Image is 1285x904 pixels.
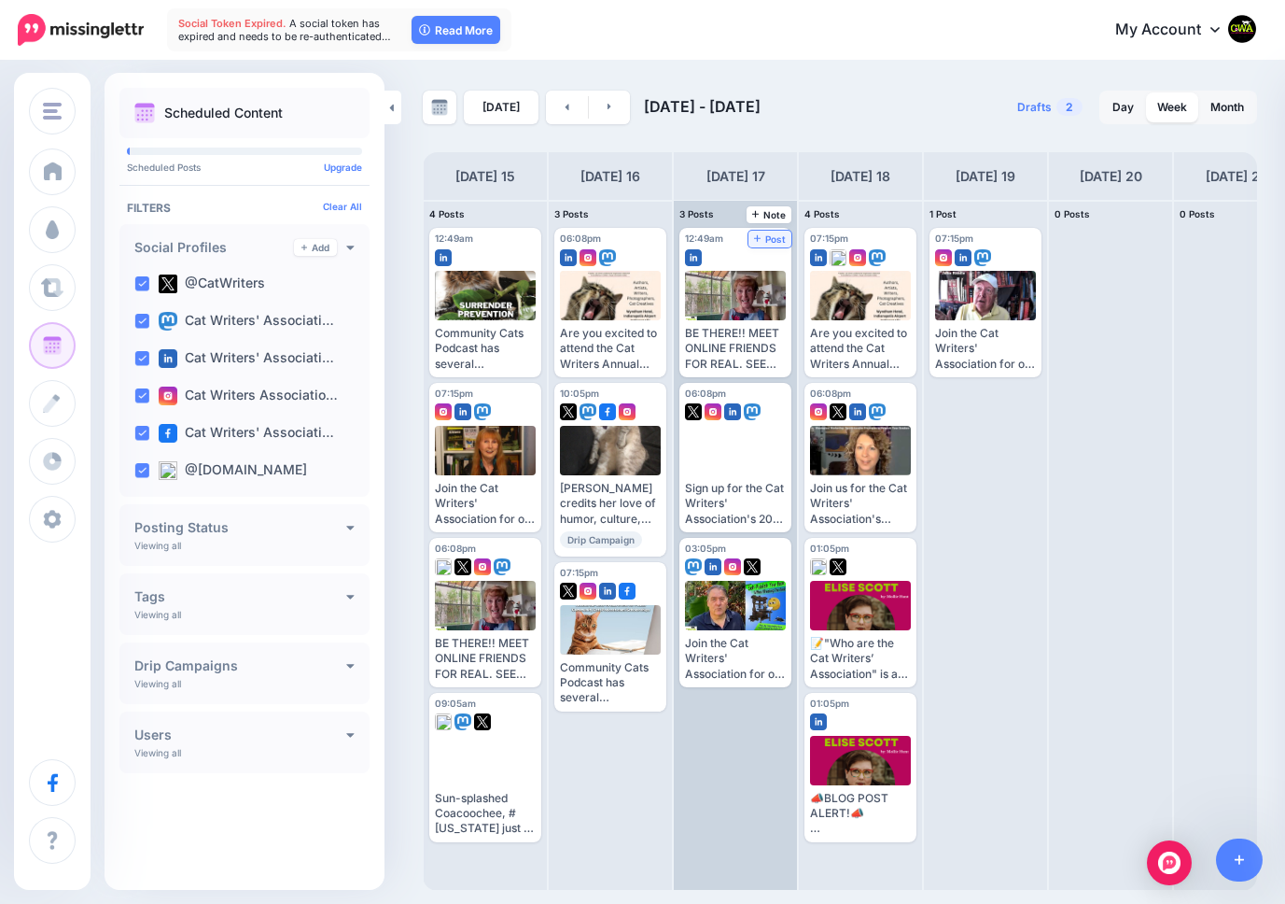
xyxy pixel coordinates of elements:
div: [PERSON_NAME] credits her love of humor, culture, language, and cats to her [GEOGRAPHIC_DATA] chi... [560,481,661,527]
img: twitter-square.png [560,403,577,420]
img: instagram-square.png [705,403,721,420]
h4: Users [134,728,346,742]
img: mastodon-square.png [685,558,702,575]
p: Viewing all [134,747,181,758]
div: BE THERE!! MEET ONLINE FRIENDS FOR REAL. SEE THE BEST WORKSHOPS! The Cat Writers' Association's 2... [685,326,786,372]
label: @[DOMAIN_NAME] [159,461,307,480]
img: bluesky-square.png [159,461,177,480]
img: twitter-square.png [744,558,761,575]
span: Note [752,210,787,219]
img: instagram-square.png [724,558,741,575]
img: Missinglettr [18,14,144,46]
span: 12:49am [685,233,723,244]
h4: [DATE] 18 [831,165,890,188]
img: instagram-square.png [849,249,866,266]
a: Month [1199,92,1255,122]
h4: Filters [127,201,362,215]
p: Scheduled Content [164,106,283,120]
span: A social token has expired and needs to be re-authenticated… [178,17,391,43]
img: bluesky-square.png [830,249,846,266]
img: linkedin-square.png [955,249,971,266]
div: Community Cats Podcast has several scholarships still available for the [DATE] Surrender Preventi... [560,660,661,706]
img: linkedin-square.png [705,558,721,575]
p: Viewing all [134,540,181,551]
label: Cat Writers' Associati… [159,312,334,331]
span: 4 Posts [804,208,840,219]
span: 10:05pm [560,388,599,399]
span: 01:05pm [810,698,849,709]
h4: Social Profiles [134,241,294,254]
img: mastodon-square.png [869,249,886,266]
span: 1 Post [929,208,957,219]
img: twitter-square.png [159,275,177,293]
span: 07:15pm [435,388,473,399]
img: mastodon-square.png [454,713,471,730]
img: linkedin-square.png [435,249,452,266]
img: twitter-square.png [830,558,846,575]
img: twitter-square.png [830,403,846,420]
img: linkedin-square.png [724,403,741,420]
img: mastodon-square.png [474,403,491,420]
img: linkedin-square.png [454,403,471,420]
a: My Account [1096,7,1257,53]
span: Post [754,234,787,244]
p: Viewing all [134,609,181,620]
img: linkedin-square.png [810,713,827,730]
div: 📣BLOG POST ALERT!📣 There's a new post up on the CWA Blog! 📝"Who are the Cat Writers’ Association"... [810,791,911,837]
h4: [DATE] 15 [455,165,515,188]
img: mastodon-square.png [494,558,510,575]
span: 03:05pm [685,543,726,554]
img: linkedin-square.png [810,249,827,266]
img: twitter-square.png [454,558,471,575]
a: Read More [412,16,500,44]
a: [DATE] [464,91,538,124]
label: @CatWriters [159,275,265,293]
span: 06:08pm [435,543,476,554]
img: twitter-square.png [474,713,491,730]
img: calendar-grey-darker.png [431,99,448,116]
img: mastodon-square.png [744,403,761,420]
div: Join the Cat Writers' Association for our 2025 annual conference [DATE]-[DATE] to view a workshop... [685,636,786,682]
span: Drafts [1017,102,1052,113]
div: Join the Cat Writers' Association for our 31st annual conference, [DATE]-[DATE] in [GEOGRAPHIC_DA... [435,481,536,527]
img: twitter-square.png [685,403,702,420]
a: Note [747,206,792,223]
a: Day [1101,92,1145,122]
span: 0 Posts [1055,208,1090,219]
label: Cat Writers' Associati… [159,349,334,368]
img: mastodon-square.png [580,403,596,420]
p: Viewing all [134,678,181,689]
span: 3 Posts [554,208,589,219]
img: linkedin-square.png [849,403,866,420]
img: instagram-square.png [159,387,177,405]
img: menu.png [43,103,62,120]
span: 06:08pm [560,233,601,244]
h4: [DATE] 19 [956,165,1015,188]
img: mastodon-square.png [159,312,177,331]
img: bluesky-square.png [810,558,827,575]
a: Upgrade [324,162,362,173]
img: instagram-square.png [580,249,596,266]
img: linkedin-square.png [159,349,177,368]
img: mastodon-square.png [869,403,886,420]
div: Are you excited to attend the Cat Writers Annual Conference? A dazzling collection of cat creativ... [560,326,661,372]
img: mastodon-square.png [974,249,991,266]
a: Clear All [323,201,362,212]
div: Open Intercom Messenger [1147,840,1192,885]
p: Scheduled Posts [127,162,362,172]
div: Join the Cat Writers' Association for our annual conference, [DATE]-[DATE], to hear [PERSON_NAME]... [935,326,1036,372]
div: Sun-splashed Coacoochee, #[US_STATE] just 10 minutes away from [GEOGRAPHIC_DATA] is coming into i... [435,791,536,837]
span: [DATE] - [DATE] [644,97,761,116]
h4: [DATE] 16 [580,165,640,188]
h4: [DATE] 17 [706,165,765,188]
h4: [DATE] 20 [1080,165,1142,188]
a: Post [748,231,792,247]
img: twitter-square.png [560,583,577,600]
label: Cat Writers Associatio… [159,387,338,405]
img: facebook-square.png [599,403,616,420]
div: Join us for the Cat Writers' Association's annual conference, [DATE]-[DATE]. Hear a workshop by [... [810,481,911,527]
h4: Drip Campaigns [134,659,346,672]
span: Social Token Expired. [178,17,286,30]
span: 0 Posts [1180,208,1215,219]
img: instagram-square.png [619,403,636,420]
